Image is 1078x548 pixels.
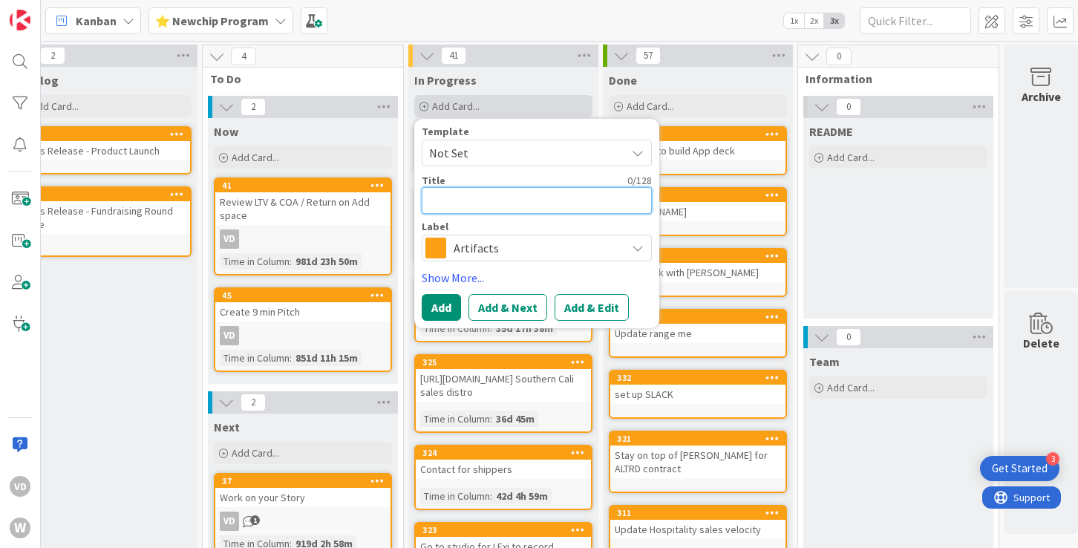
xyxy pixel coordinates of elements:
[610,371,785,404] div: 332set up SLACK
[416,356,591,402] div: 325[URL][DOMAIN_NAME] Southern Cali sales distro
[610,385,785,404] div: set up SLACK
[429,143,615,163] span: Not Set
[617,251,785,261] div: 333
[617,434,785,444] div: 321
[215,326,391,345] div: VD
[241,394,266,411] span: 2
[22,129,190,140] div: 6
[231,48,256,65] span: 4
[617,190,785,200] div: 331
[420,488,490,504] div: Time in Column
[610,141,785,160] div: Chat GPT to build App deck
[610,128,785,141] div: 330
[215,474,391,507] div: 37Work on your Story
[31,100,79,113] span: Add Card...
[490,411,492,427] span: :
[215,289,391,322] div: 45Create 9 min Pitch
[215,192,391,225] div: Review LTV & COA / Return on Add space
[15,128,190,160] div: 6Press Release - Product Launch
[292,350,362,366] div: 851d 11h 15m
[610,446,785,478] div: Stay on top of [PERSON_NAME] for ALTRD contract
[422,269,652,287] a: Show More...
[617,312,785,322] div: 298
[1046,452,1059,466] div: 3
[627,100,674,113] span: Add Card...
[416,356,591,369] div: 325
[636,47,661,65] span: 57
[241,98,266,116] span: 2
[10,476,30,497] div: VD
[610,263,785,282] div: Circle back with [PERSON_NAME]
[220,326,239,345] div: VD
[610,520,785,539] div: Update Hospitality sales velocity
[610,432,785,478] div: 321Stay on top of [PERSON_NAME] for ALTRD contract
[610,432,785,446] div: 321
[441,47,466,65] span: 41
[414,73,477,88] span: In Progress
[15,141,190,160] div: Press Release - Product Launch
[555,294,629,321] button: Add & Edit
[610,189,785,221] div: 331[PERSON_NAME]
[220,512,239,531] div: VD
[215,488,391,507] div: Work on your Story
[617,373,785,383] div: 332
[215,302,391,322] div: Create 9 min Pitch
[610,371,785,385] div: 332
[422,448,591,458] div: 324
[490,488,492,504] span: :
[450,174,652,187] div: 0 / 128
[826,48,852,65] span: 0
[492,320,557,336] div: 35d 17h 38m
[422,221,448,232] span: Label
[222,476,391,486] div: 37
[422,357,591,368] div: 325
[250,515,260,525] span: 1
[222,290,391,301] div: 45
[422,525,591,535] div: 323
[416,460,591,479] div: Contact for shippers
[992,461,1048,476] div: Get Started
[804,13,824,28] span: 2x
[290,253,292,270] span: :
[784,13,804,28] span: 1x
[214,124,238,139] span: Now
[617,129,785,140] div: 330
[610,202,785,221] div: [PERSON_NAME]
[824,13,844,28] span: 3x
[215,512,391,531] div: VD
[490,320,492,336] span: :
[15,128,190,141] div: 6
[420,411,490,427] div: Time in Column
[220,253,290,270] div: Time in Column
[10,518,30,538] div: W
[827,151,875,164] span: Add Card...
[492,411,538,427] div: 36d 45m
[610,506,785,539] div: 311Update Hospitality sales velocity
[416,446,591,460] div: 324
[232,151,279,164] span: Add Card...
[215,179,391,225] div: 41Review LTV & COA / Return on Add space
[468,294,547,321] button: Add & Next
[416,446,591,479] div: 324Contact for shippers
[617,508,785,518] div: 311
[215,229,391,249] div: VD
[416,369,591,402] div: [URL][DOMAIN_NAME] Southern Cali sales distro
[155,13,269,28] b: ⭐ Newchip Program
[76,12,117,30] span: Kanban
[610,310,785,324] div: 298
[422,174,445,187] label: Title
[1022,88,1061,105] div: Archive
[15,188,190,201] div: 3
[422,294,461,321] button: Add
[1023,334,1059,352] div: Delete
[40,47,65,65] span: 2
[292,253,362,270] div: 981d 23h 50m
[836,98,861,116] span: 0
[836,328,861,346] span: 0
[214,420,240,434] span: Next
[492,488,552,504] div: 42d 4h 59m
[31,2,68,20] span: Support
[215,179,391,192] div: 41
[610,506,785,520] div: 311
[610,324,785,343] div: Update range me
